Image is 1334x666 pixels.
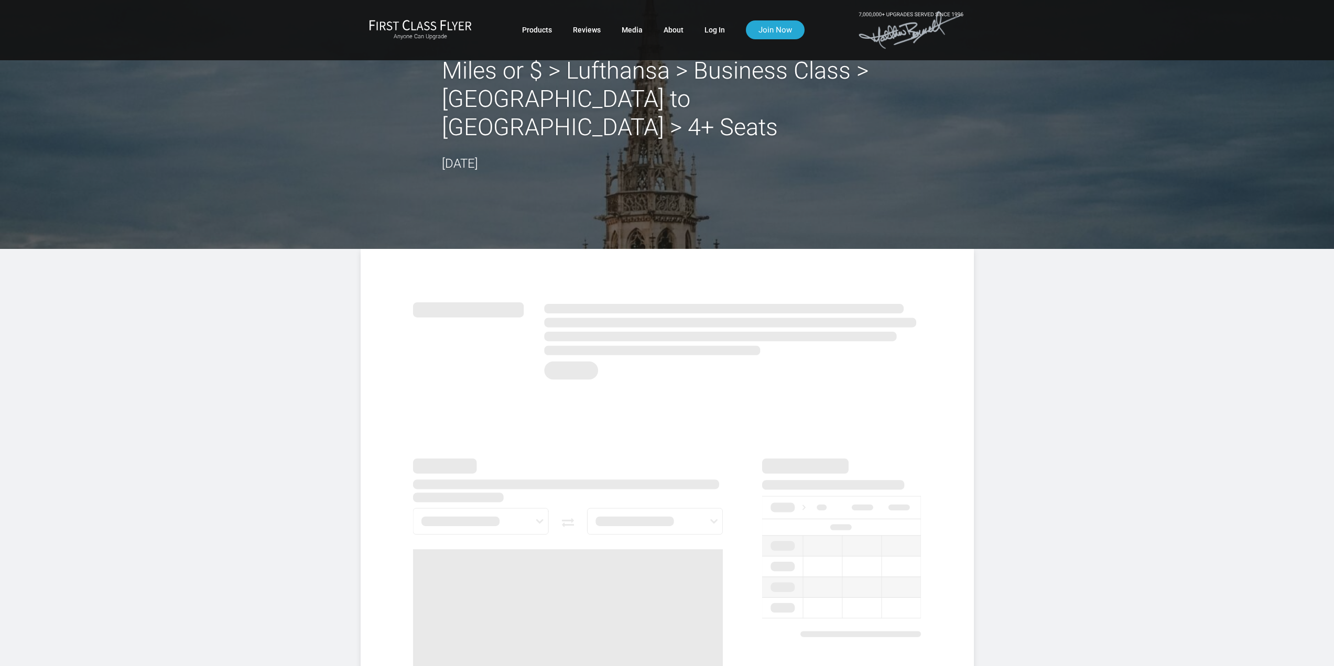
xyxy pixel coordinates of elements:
img: availability.svg [762,458,921,640]
a: About [664,20,684,39]
h2: Miles or $ > Lufthansa > Business Class > ‎[GEOGRAPHIC_DATA] to [GEOGRAPHIC_DATA] > 4+ Seats [442,57,893,141]
a: Reviews [573,20,601,39]
time: [DATE] [442,156,478,171]
a: Log In [704,20,725,39]
a: First Class FlyerAnyone Can Upgrade [369,19,472,40]
img: First Class Flyer [369,19,472,30]
a: Join Now [746,20,805,39]
small: Anyone Can Upgrade [369,33,472,40]
a: Products [522,20,552,39]
img: summary.svg [413,291,921,386]
a: Media [622,20,643,39]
